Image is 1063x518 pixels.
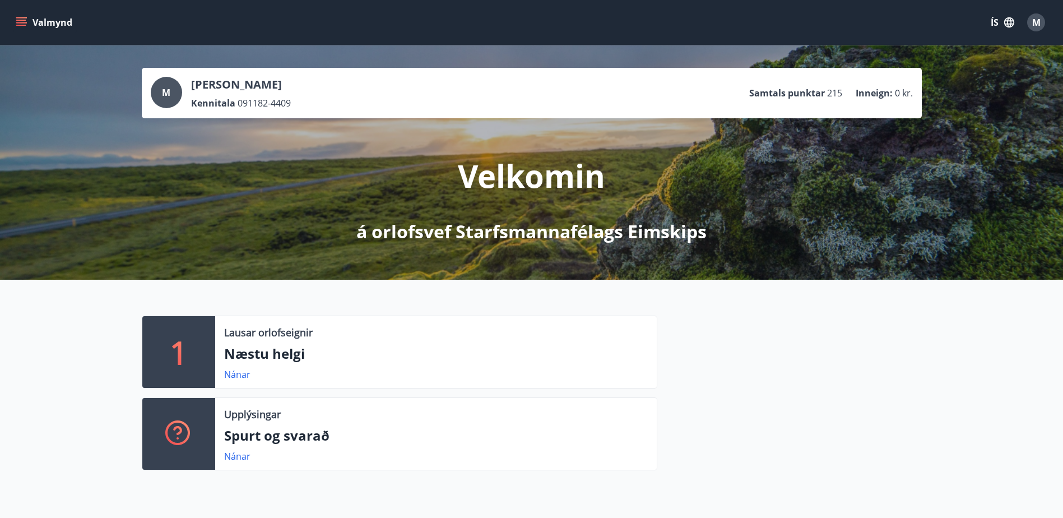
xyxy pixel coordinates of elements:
[356,219,707,244] p: á orlofsvef Starfsmannafélags Eimskips
[224,407,281,422] p: Upplýsingar
[191,97,235,109] p: Kennitala
[170,331,188,373] p: 1
[895,87,913,99] span: 0 kr.
[224,344,648,363] p: Næstu helgi
[827,87,842,99] span: 215
[1032,16,1041,29] span: M
[224,325,313,340] p: Lausar orlofseignir
[162,86,170,99] span: M
[13,12,77,33] button: menu
[458,154,605,197] p: Velkomin
[224,368,250,381] a: Nánar
[985,12,1020,33] button: ÍS
[856,87,893,99] p: Inneign :
[224,450,250,462] a: Nánar
[749,87,825,99] p: Samtals punktar
[224,426,648,445] p: Spurt og svarað
[238,97,291,109] span: 091182-4409
[1023,9,1050,36] button: M
[191,77,291,92] p: [PERSON_NAME]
